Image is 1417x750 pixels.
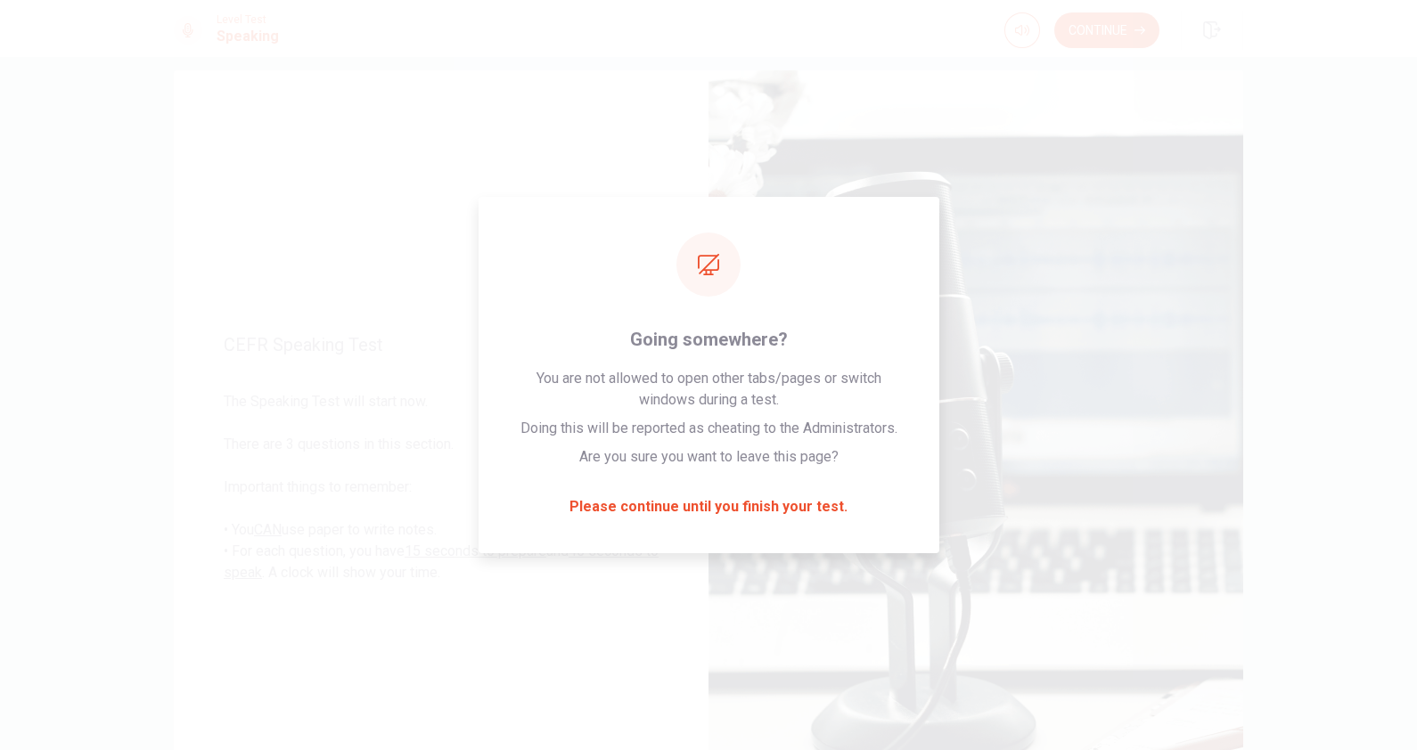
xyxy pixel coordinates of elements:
[405,542,546,559] u: 15 seconds to prepare
[217,26,279,47] h1: Speaking
[254,521,282,538] u: CAN
[1054,12,1159,48] button: Continue
[217,13,279,26] span: Level Test
[224,391,659,583] span: The Speaking Test will start now. There are 3 questions in this section. Important things to reme...
[224,334,659,355] span: CEFR Speaking Test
